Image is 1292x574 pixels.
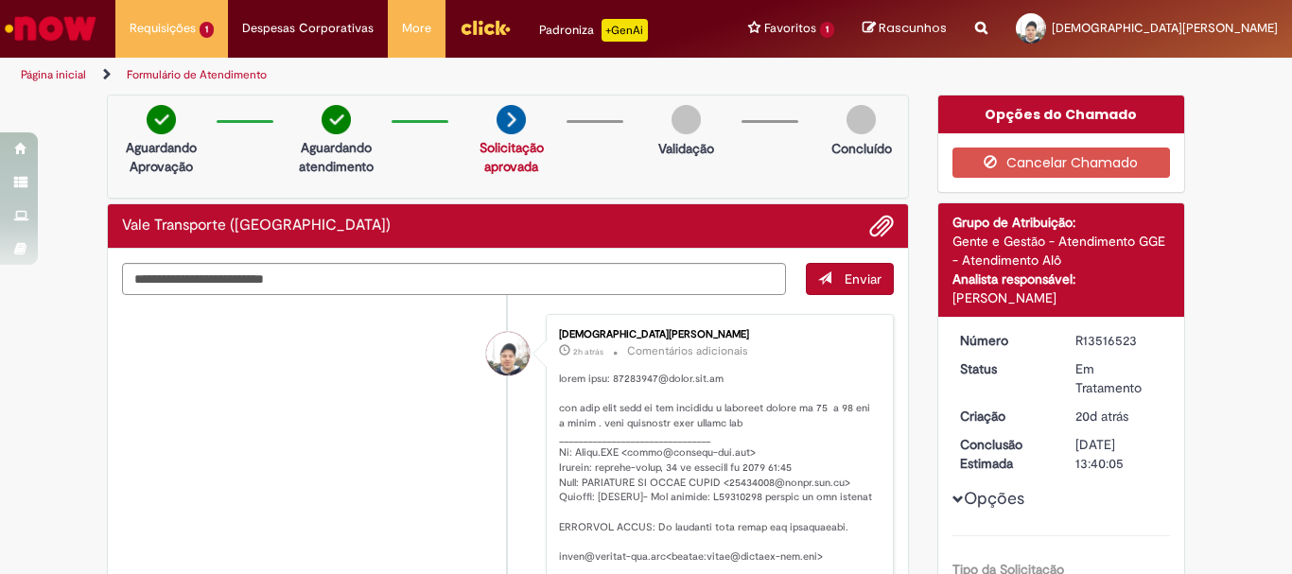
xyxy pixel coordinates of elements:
[869,214,894,238] button: Adicionar anexos
[938,96,1185,133] div: Opções do Chamado
[1075,359,1163,397] div: Em Tratamento
[831,139,892,158] p: Concluído
[1075,408,1128,425] span: 20d atrás
[946,407,1062,426] dt: Criação
[127,67,267,82] a: Formulário de Atendimento
[573,346,603,357] span: 2h atrás
[122,217,391,235] h2: Vale Transporte (VT) Histórico de tíquete
[952,148,1171,178] button: Cancelar Chamado
[602,19,648,42] p: +GenAi
[1075,435,1163,473] div: [DATE] 13:40:05
[952,288,1171,307] div: [PERSON_NAME]
[806,263,894,295] button: Enviar
[658,139,714,158] p: Validação
[480,139,544,175] a: Solicitação aprovada
[946,359,1062,378] dt: Status
[14,58,847,93] ul: Trilhas de página
[952,270,1171,288] div: Analista responsável:
[1075,408,1128,425] time: 10/09/2025 16:19:08
[672,105,701,134] img: img-circle-grey.png
[290,138,382,176] p: Aguardando atendimento
[946,435,1062,473] dt: Conclusão Estimada
[486,332,530,375] div: Cristiano Da Silva Paiva
[402,19,431,38] span: More
[952,213,1171,232] div: Grupo de Atribuição:
[845,270,882,287] span: Enviar
[764,19,816,38] span: Favoritos
[946,331,1062,350] dt: Número
[559,329,874,340] div: [DEMOGRAPHIC_DATA][PERSON_NAME]
[147,105,176,134] img: check-circle-green.png
[1075,331,1163,350] div: R13516523
[460,13,511,42] img: click_logo_yellow_360x200.png
[847,105,876,134] img: img-circle-grey.png
[539,19,648,42] div: Padroniza
[573,346,603,357] time: 29/09/2025 16:24:47
[1075,407,1163,426] div: 10/09/2025 16:19:08
[863,20,947,38] a: Rascunhos
[2,9,99,47] img: ServiceNow
[820,22,834,38] span: 1
[322,105,351,134] img: check-circle-green.png
[130,19,196,38] span: Requisições
[122,263,786,295] textarea: Digite sua mensagem aqui...
[497,105,526,134] img: arrow-next.png
[21,67,86,82] a: Página inicial
[627,343,748,359] small: Comentários adicionais
[200,22,214,38] span: 1
[1052,20,1278,36] span: [DEMOGRAPHIC_DATA][PERSON_NAME]
[952,232,1171,270] div: Gente e Gestão - Atendimento GGE - Atendimento Alô
[242,19,374,38] span: Despesas Corporativas
[115,138,207,176] p: Aguardando Aprovação
[879,19,947,37] span: Rascunhos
